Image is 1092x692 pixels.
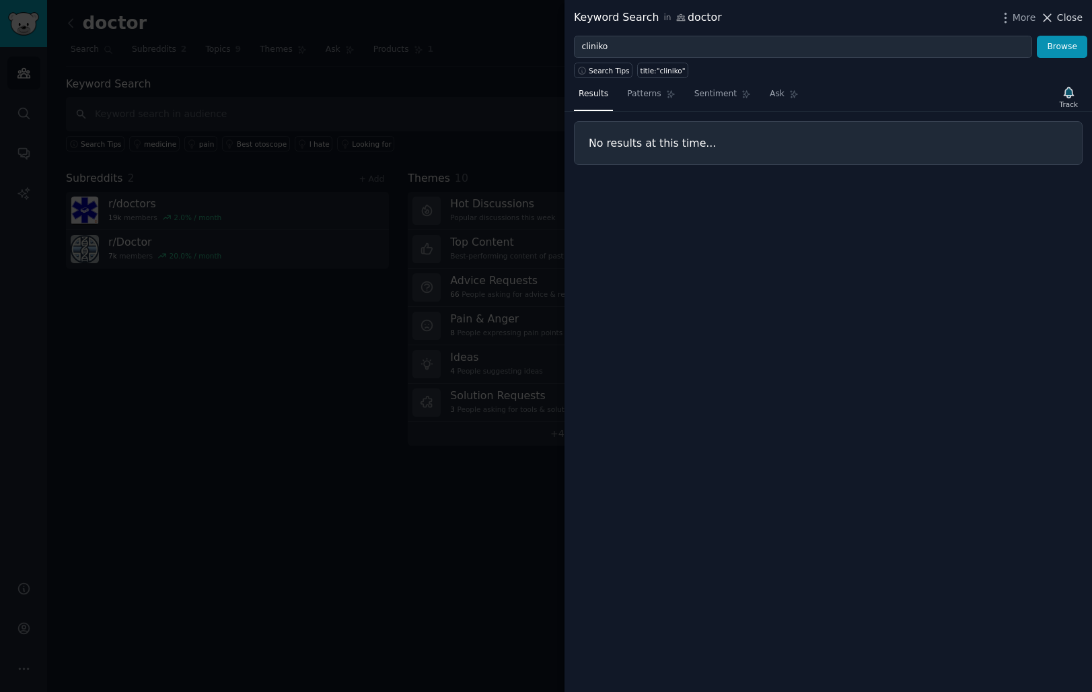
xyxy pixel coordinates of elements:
span: Sentiment [694,88,737,100]
div: title:"cliniko" [641,66,686,75]
a: Sentiment [690,83,756,111]
button: More [998,11,1036,25]
button: Browse [1037,36,1087,59]
a: Results [574,83,613,111]
a: title:"cliniko" [637,63,688,78]
input: Try a keyword related to your business [574,36,1032,59]
span: Patterns [627,88,661,100]
button: Track [1055,83,1083,111]
a: Ask [765,83,803,111]
span: Close [1057,11,1083,25]
a: Patterns [622,83,680,111]
span: Search Tips [589,66,630,75]
div: Track [1060,100,1078,109]
div: Keyword Search doctor [574,9,722,26]
button: Search Tips [574,63,632,78]
h3: No results at this time... [589,136,1068,150]
span: Results [579,88,608,100]
span: Ask [770,88,785,100]
button: Close [1040,11,1083,25]
span: More [1013,11,1036,25]
span: in [663,12,671,24]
